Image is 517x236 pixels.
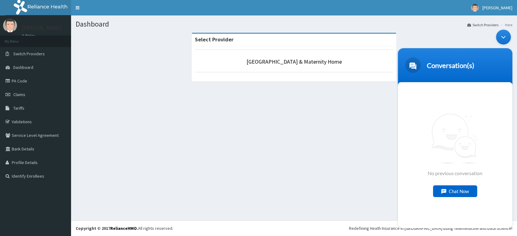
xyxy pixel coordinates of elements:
[3,19,17,32] img: User Image
[110,225,137,231] a: RelianceHMO
[499,22,512,27] li: Here
[482,5,512,11] span: [PERSON_NAME]
[471,4,479,12] img: User Image
[195,36,233,43] strong: Select Provider
[395,27,515,231] iframe: SalesIQ Chatwindow
[349,225,512,231] div: Redefining Heath Insurance in [GEOGRAPHIC_DATA] using Telemedicine and Data Science!
[246,58,342,65] a: [GEOGRAPHIC_DATA] & Maternity Home
[76,225,138,231] strong: Copyright © 2017 .
[76,20,512,28] h1: Dashboard
[467,22,498,27] a: Switch Providers
[71,220,517,236] footer: All rights reserved.
[13,65,33,70] span: Dashboard
[22,34,36,38] a: Online
[22,25,62,31] p: [PERSON_NAME]
[13,51,45,57] span: Switch Providers
[13,92,25,97] span: Claims
[13,105,24,111] span: Tariffs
